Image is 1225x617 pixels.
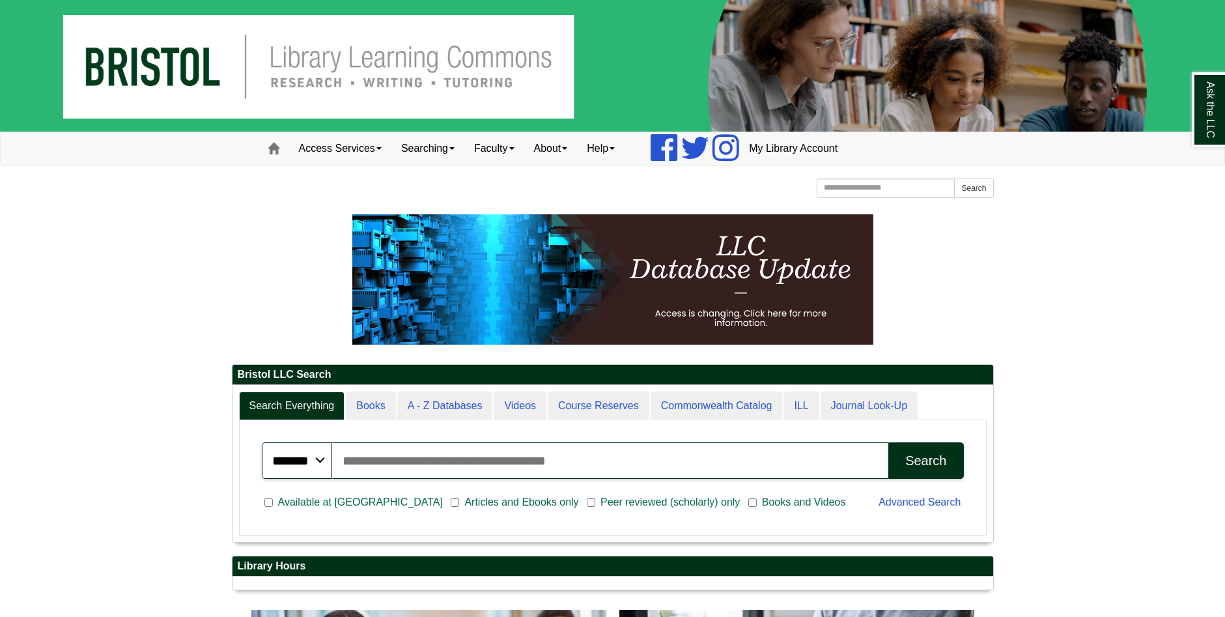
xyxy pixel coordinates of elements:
[548,392,649,421] a: Course Reserves
[352,214,873,345] img: HTML tutorial
[739,132,847,165] a: My Library Account
[888,442,963,479] button: Search
[821,392,918,421] a: Journal Look-Up
[757,495,851,510] span: Books and Videos
[459,495,584,510] span: Articles and Ebooks only
[524,132,578,165] a: About
[494,392,546,421] a: Videos
[239,392,345,421] a: Search Everything
[783,392,819,421] a: ILL
[954,179,993,198] button: Search
[651,392,783,421] a: Commonwealth Catalog
[264,497,273,509] input: Available at [GEOGRAPHIC_DATA]
[397,392,493,421] a: A - Z Databases
[587,497,595,509] input: Peer reviewed (scholarly) only
[232,556,993,577] h2: Library Hours
[391,132,464,165] a: Searching
[289,132,391,165] a: Access Services
[464,132,524,165] a: Faculty
[273,495,448,510] span: Available at [GEOGRAPHIC_DATA]
[232,365,993,385] h2: Bristol LLC Search
[346,392,395,421] a: Books
[577,132,625,165] a: Help
[905,453,946,468] div: Search
[451,497,459,509] input: Articles and Ebooks only
[595,495,745,510] span: Peer reviewed (scholarly) only
[879,496,961,508] a: Advanced Search
[748,497,757,509] input: Books and Videos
